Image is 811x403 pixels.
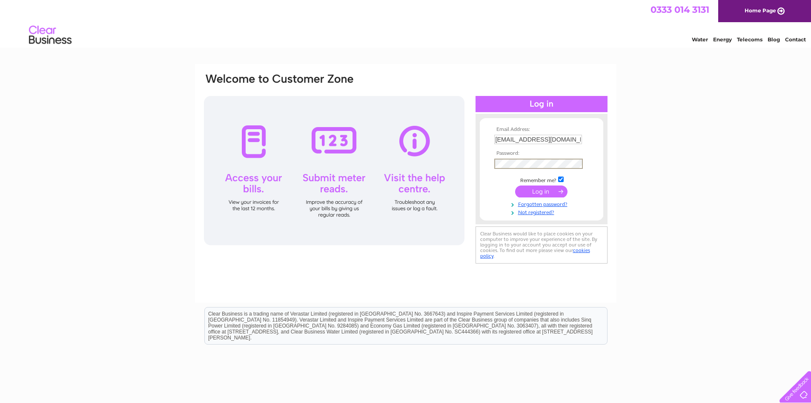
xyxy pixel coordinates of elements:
a: cookies policy [480,247,590,259]
a: Forgotten password? [494,200,591,208]
td: Remember me? [492,175,591,184]
img: logo.png [29,22,72,48]
a: Water [692,36,708,43]
input: Submit [515,186,567,197]
a: 0333 014 3131 [651,4,709,15]
th: Password: [492,151,591,157]
a: Not registered? [494,208,591,216]
a: Contact [785,36,806,43]
a: Blog [768,36,780,43]
a: Energy [713,36,732,43]
div: Clear Business is a trading name of Verastar Limited (registered in [GEOGRAPHIC_DATA] No. 3667643... [205,5,607,41]
a: Telecoms [737,36,762,43]
div: Clear Business would like to place cookies on your computer to improve your experience of the sit... [476,226,608,264]
th: Email Address: [492,127,591,133]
